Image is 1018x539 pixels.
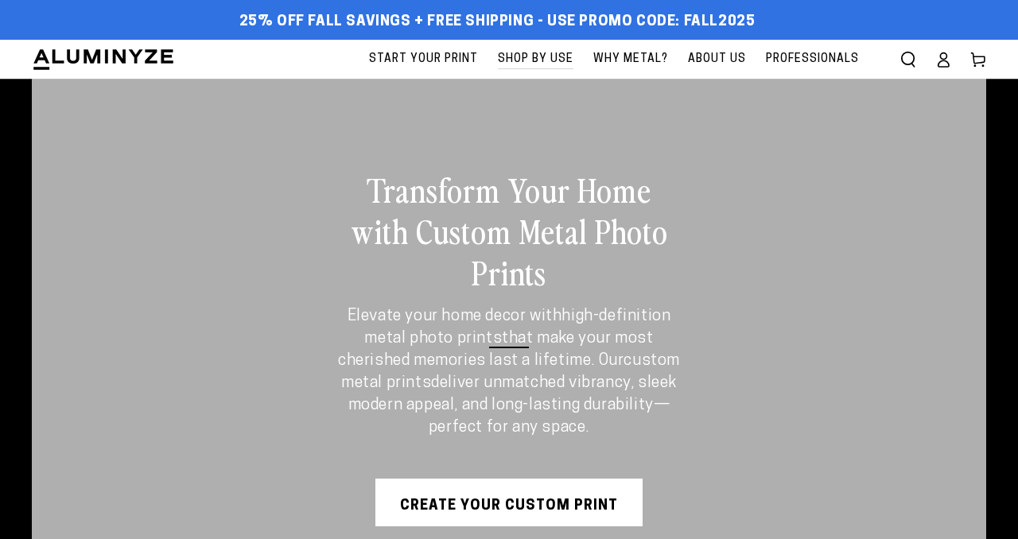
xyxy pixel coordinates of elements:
[338,305,680,439] p: Elevate your home decor with that make your most cherished memories last a lifetime. Our deliver ...
[593,49,668,69] span: Why Metal?
[239,14,756,31] span: 25% off FALL Savings + Free Shipping - Use Promo Code: FALL2025
[680,40,754,79] a: About Us
[766,49,859,69] span: Professionals
[375,479,643,526] a: Create Your Custom Print
[891,42,926,77] summary: Search our site
[758,40,867,79] a: Professionals
[369,49,478,69] span: Start Your Print
[585,40,676,79] a: Why Metal?
[341,353,680,391] strong: custom metal prints
[490,40,581,79] a: Shop By Use
[364,308,670,347] strong: high-definition metal photo prints
[361,40,486,79] a: Start Your Print
[338,169,680,293] h2: Transform Your Home with Custom Metal Photo Prints
[498,49,573,69] span: Shop By Use
[688,49,746,69] span: About Us
[32,48,175,72] img: Aluminyze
